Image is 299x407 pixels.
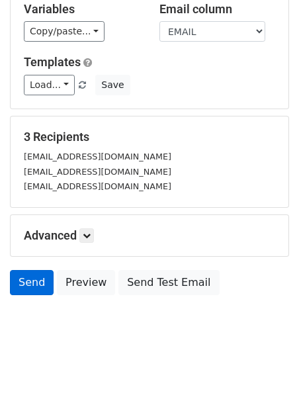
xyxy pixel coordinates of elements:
a: Preview [57,270,115,295]
button: Save [95,75,130,95]
small: [EMAIL_ADDRESS][DOMAIN_NAME] [24,181,171,191]
h5: Variables [24,2,140,17]
a: Send Test Email [118,270,219,295]
h5: 3 Recipients [24,130,275,144]
h5: Email column [159,2,275,17]
h5: Advanced [24,228,275,243]
a: Load... [24,75,75,95]
a: Templates [24,55,81,69]
small: [EMAIL_ADDRESS][DOMAIN_NAME] [24,152,171,161]
small: [EMAIL_ADDRESS][DOMAIN_NAME] [24,167,171,177]
a: Copy/paste... [24,21,105,42]
a: Send [10,270,54,295]
iframe: Chat Widget [233,343,299,407]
